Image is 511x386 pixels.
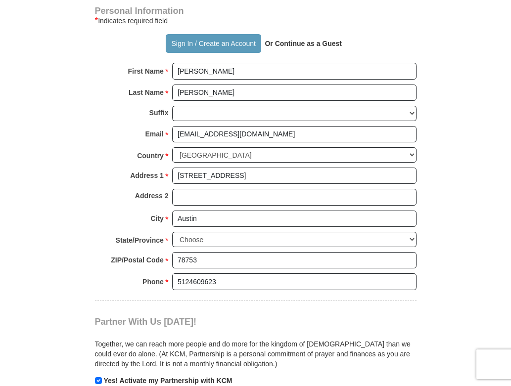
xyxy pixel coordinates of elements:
strong: Address 2 [135,189,169,203]
div: Indicates required field [95,15,417,27]
strong: Email [145,127,164,141]
strong: First Name [128,64,164,78]
strong: Yes! Activate my Partnership with KCM [103,377,232,385]
h4: Personal Information [95,7,417,15]
strong: Or Continue as a Guest [265,40,342,47]
strong: City [150,212,163,225]
strong: ZIP/Postal Code [111,253,164,267]
strong: State/Province [116,233,164,247]
strong: Address 1 [130,169,164,182]
span: Partner With Us [DATE]! [95,317,197,327]
button: Sign In / Create an Account [166,34,261,53]
strong: Phone [142,275,164,289]
strong: Last Name [129,86,164,99]
strong: Country [137,149,164,163]
strong: Suffix [149,106,169,120]
p: Together, we can reach more people and do more for the kingdom of [DEMOGRAPHIC_DATA] than we coul... [95,339,417,369]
